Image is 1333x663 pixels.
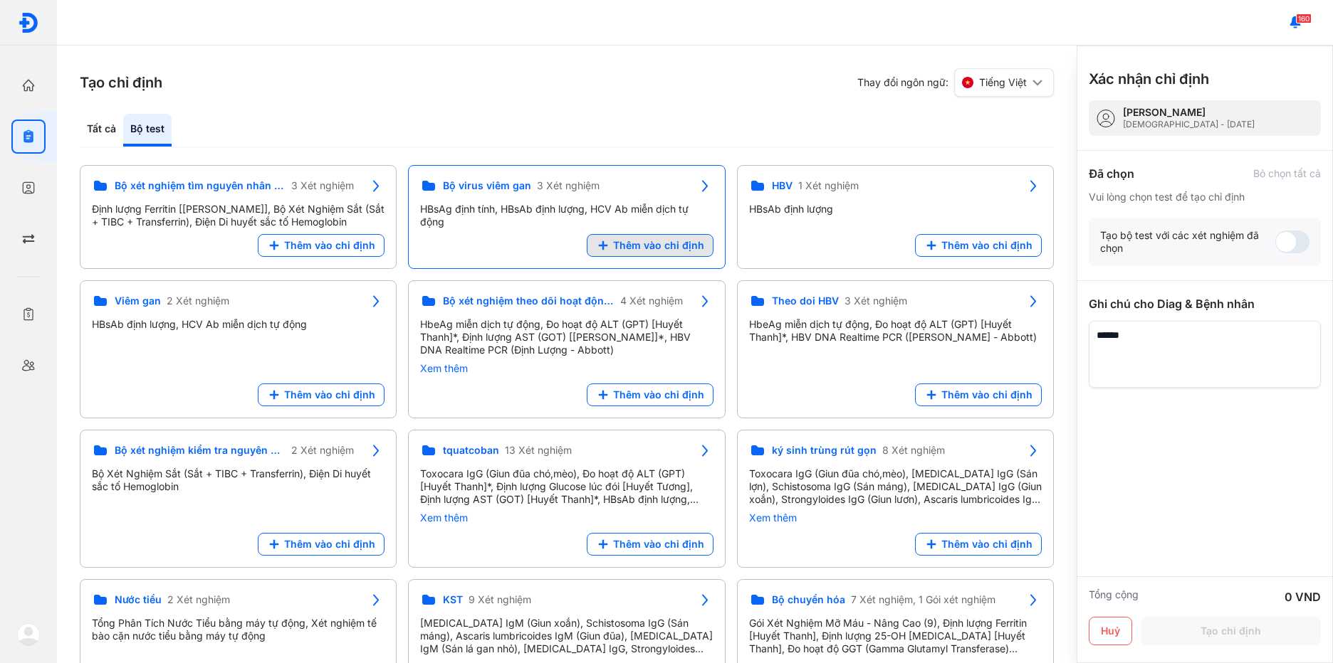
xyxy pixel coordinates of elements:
[123,114,172,147] div: Bộ test
[1089,191,1321,203] div: Vui lòng chọn test để tạo chỉ định
[613,538,704,551] span: Thêm vào chỉ định
[115,295,161,307] span: Viêm gan
[979,76,1027,89] span: Tiếng Việt
[92,318,385,331] div: HBsAb định lượng, HCV Ab miễn dịch tự động
[749,511,1042,524] div: Xem thêm
[92,203,385,228] div: Định lượng Ferritin [[PERSON_NAME]], Bộ Xét Nghiệm Sắt (Sắt + TIBC + Transferrin), Điện Di huyết ...
[941,538,1033,551] span: Thêm vào chỉ định
[851,593,995,606] span: 7 Xét nghiệm, 1 Gói xét nghiệm
[443,179,531,192] span: Bộ virus viêm gan
[420,203,713,228] div: HBsAg định tính, HBsAb định lượng, HCV Ab miễn dịch tự động
[1253,167,1321,180] div: Bỏ chọn tất cả
[284,538,375,551] span: Thêm vào chỉ định
[857,68,1054,97] div: Thay đổi ngôn ngữ:
[80,73,162,92] h3: Tạo chỉ định
[443,593,463,606] span: KST
[587,383,713,406] button: Thêm vào chỉ định
[115,179,286,192] span: Bộ xét nghiệm tìm nguyên nhân hồng cầu nhỏ nhược s
[1089,165,1134,182] div: Đã chọn
[537,179,600,192] span: 3 Xét nghiệm
[1089,617,1132,645] button: Huỷ
[92,467,385,493] div: Bộ Xét Nghiệm Sắt (Sắt + TIBC + Transferrin), Điện Di huyết sắc tố Hemoglobin
[915,383,1042,406] button: Thêm vào chỉ định
[941,388,1033,401] span: Thêm vào chỉ định
[620,295,683,307] span: 4 Xét nghiệm
[1089,69,1209,89] h3: Xác nhận chỉ định
[420,511,713,524] div: Xem thêm
[1089,295,1321,312] div: Ghi chú cho Diag & Bệnh nhân
[587,234,713,257] button: Thêm vào chỉ định
[613,388,704,401] span: Thêm vào chỉ định
[941,239,1033,252] span: Thêm vào chỉ định
[1141,617,1321,645] button: Tạo chỉ định
[1296,14,1312,23] span: 160
[17,623,40,646] img: logo
[80,114,123,147] div: Tất cả
[92,617,385,642] div: Tổng Phân Tích Nước Tiểu bằng máy tự động, Xét nghiệm tế bào cặn nước tiểu bằng máy tự động
[1100,229,1275,255] div: Tạo bộ test với các xét nghiệm đã chọn
[845,295,907,307] span: 3 Xét nghiệm
[420,617,713,655] div: [MEDICAL_DATA] IgM (Giun xoắn), Schistosoma IgG (Sán máng), Ascaris lumbricoides IgM (Giun đũa), ...
[167,593,230,606] span: 2 Xét nghiệm
[443,444,499,457] span: tquatcoban
[882,444,945,457] span: 8 Xét nghiệm
[420,318,713,356] div: HbeAg miễn dịch tự động, Đo hoạt độ ALT (GPT) [Huyết Thanh]*, Định lượng AST (GOT) [[PERSON_NAME]...
[115,444,286,457] span: Bộ xét nghiệm kiểm tra nguyên nhân hồng cầu nhỏ nh
[749,617,1042,655] div: Gói Xét Nghiệm Mỡ Máu - Nâng Cao (9), Định lượng Ferritin [Huyết Thanh], Định lượng 25-OH [MEDICA...
[443,295,614,307] span: Bộ xét nghiệm theo dõi hoạt động HBV
[284,388,375,401] span: Thêm vào chỉ định
[1089,588,1139,605] div: Tổng cộng
[115,593,162,606] span: Nước tiểu
[613,239,704,252] span: Thêm vào chỉ định
[469,593,531,606] span: 9 Xét nghiệm
[772,444,877,457] span: ký sinh trùng rút gọn
[291,444,354,457] span: 2 Xét nghiệm
[915,533,1042,556] button: Thêm vào chỉ định
[505,444,572,457] span: 13 Xét nghiệm
[772,593,845,606] span: Bộ chuyển hóa
[258,234,385,257] button: Thêm vào chỉ định
[291,179,354,192] span: 3 Xét nghiệm
[420,467,713,506] div: Toxocara IgG (Giun đũa chó,mèo), Đo hoạt độ ALT (GPT) [Huyết Thanh]*, Định lượng Glucose lúc đói ...
[258,533,385,556] button: Thêm vào chỉ định
[18,12,39,33] img: logo
[772,295,839,307] span: Theo doi HBV
[284,239,375,252] span: Thêm vào chỉ định
[587,533,713,556] button: Thêm vào chỉ định
[258,383,385,406] button: Thêm vào chỉ định
[749,318,1042,344] div: HbeAg miễn dịch tự động, Đo hoạt độ ALT (GPT) [Huyết Thanh]*, HBV DNA Realtime PCR ([PERSON_NAME]...
[749,467,1042,506] div: Toxocara IgG (Giun đũa chó,mèo), [MEDICAL_DATA] IgG (Sán lợn), Schistosoma IgG (Sán máng), [MEDIC...
[1123,106,1255,119] div: [PERSON_NAME]
[167,295,229,307] span: 2 Xét nghiệm
[420,362,713,375] div: Xem thêm
[798,179,859,192] span: 1 Xét nghiệm
[1123,119,1255,130] div: [DEMOGRAPHIC_DATA] - [DATE]
[1285,588,1321,605] div: 0 VND
[915,234,1042,257] button: Thêm vào chỉ định
[772,179,793,192] span: HBV
[749,203,1042,216] div: HBsAb định lượng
